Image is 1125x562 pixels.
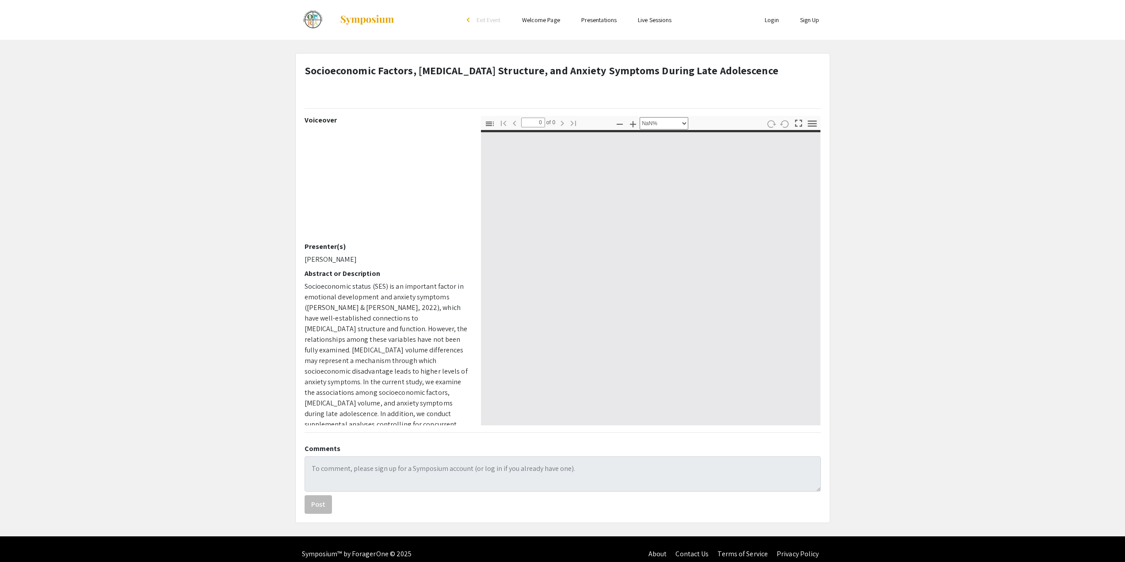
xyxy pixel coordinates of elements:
[521,118,545,127] input: Page
[765,16,779,24] a: Login
[545,118,556,127] span: of 0
[800,16,820,24] a: Sign Up
[777,117,792,130] button: Rotate Counterclockwise
[305,444,821,453] h2: Comments
[791,116,806,129] button: Switch to Presentation Mode
[305,282,468,461] span: Socioeconomic status (SES) is an important factor in emotional development and anxiety symptoms (...
[305,63,778,77] strong: Socioeconomic Factors, [MEDICAL_DATA] Structure, and Anxiety Symptoms During Late Adolescence
[777,549,819,558] a: Privacy Policy
[638,16,671,24] a: Live Sessions
[612,117,627,130] button: Zoom Out
[763,117,778,130] button: Rotate Clockwise
[648,549,667,558] a: About
[295,9,395,31] a: Celebrate Undergraduate Research and Creativity (CURC) 2023
[477,16,501,24] span: Exit Event
[522,16,560,24] a: Welcome Page
[305,242,468,251] h2: Presenter(s)
[640,117,688,130] select: Zoom
[305,495,332,514] button: Post
[482,117,497,130] button: Toggle Sidebar
[625,117,641,130] button: Zoom In
[496,116,511,129] button: Go to First Page
[566,116,581,129] button: Go to Last Page
[555,116,570,129] button: Next Page
[675,549,709,558] a: Contact Us
[305,116,468,124] h2: Voiceover
[467,17,472,23] div: arrow_back_ios
[305,254,468,265] p: [PERSON_NAME]
[305,128,468,242] iframe: YouTube video player
[717,549,768,558] a: Terms of Service
[507,116,522,129] button: Previous Page
[305,269,468,278] h2: Abstract or Description
[339,15,395,25] img: Symposium by ForagerOne
[805,117,820,130] button: Tools
[581,16,617,24] a: Presentations
[295,9,331,31] img: Celebrate Undergraduate Research and Creativity (CURC) 2023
